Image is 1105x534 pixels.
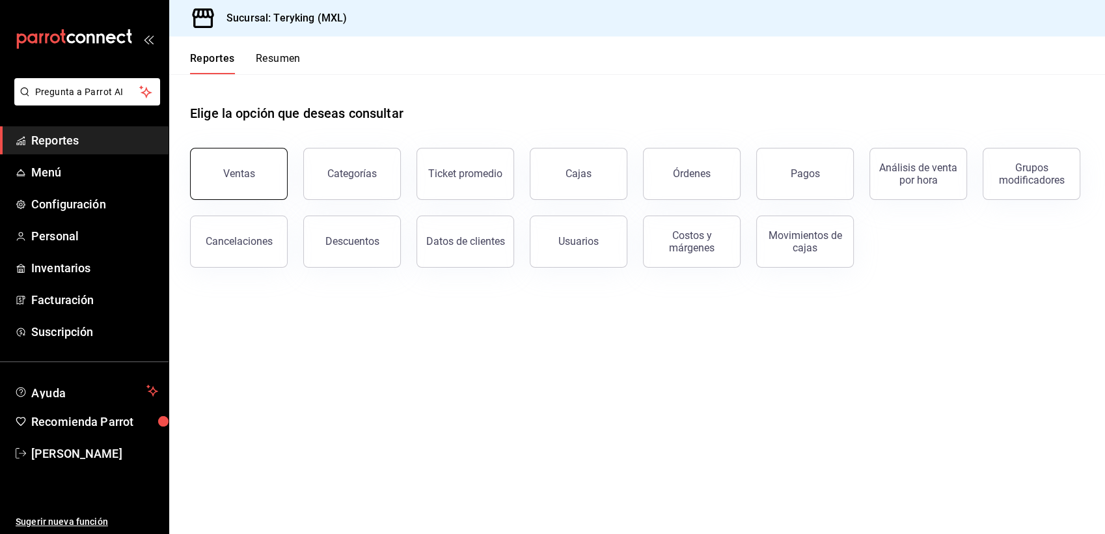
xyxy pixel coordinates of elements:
[643,216,741,268] button: Costos y márgenes
[878,162,959,186] div: Análisis de venta por hora
[216,10,347,26] h3: Sucursal: Teryking (MXL)
[651,229,732,254] div: Costos y márgenes
[416,148,514,200] button: Ticket promedio
[35,85,140,99] span: Pregunta a Parrot AI
[426,235,505,247] div: Datos de clientes
[673,167,711,180] div: Órdenes
[756,148,854,200] button: Pagos
[530,148,627,200] a: Cajas
[31,259,158,277] span: Inventarios
[303,216,401,268] button: Descuentos
[325,235,379,247] div: Descuentos
[643,148,741,200] button: Órdenes
[765,229,845,254] div: Movimientos de cajas
[31,413,158,430] span: Recomienda Parrot
[530,216,627,268] button: Usuarios
[756,216,854,268] button: Movimientos de cajas
[190,52,235,74] button: Reportes
[31,163,158,181] span: Menú
[31,195,158,213] span: Configuración
[16,515,158,529] span: Sugerir nueva función
[190,148,288,200] button: Ventas
[223,167,255,180] div: Ventas
[206,235,273,247] div: Cancelaciones
[190,216,288,268] button: Cancelaciones
[31,323,158,341] span: Suscripción
[428,167,502,180] div: Ticket promedio
[256,52,301,74] button: Resumen
[869,148,967,200] button: Análisis de venta por hora
[9,94,160,108] a: Pregunta a Parrot AI
[327,167,377,180] div: Categorías
[558,235,599,247] div: Usuarios
[31,227,158,245] span: Personal
[991,162,1072,186] div: Grupos modificadores
[190,104,403,123] h1: Elige la opción que deseas consultar
[31,383,141,399] span: Ayuda
[190,52,301,74] div: navigation tabs
[31,445,158,462] span: [PERSON_NAME]
[416,216,514,268] button: Datos de clientes
[31,132,158,149] span: Reportes
[14,78,160,105] button: Pregunta a Parrot AI
[303,148,401,200] button: Categorías
[143,34,154,44] button: open_drawer_menu
[566,166,592,182] div: Cajas
[983,148,1080,200] button: Grupos modificadores
[791,167,820,180] div: Pagos
[31,291,158,309] span: Facturación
